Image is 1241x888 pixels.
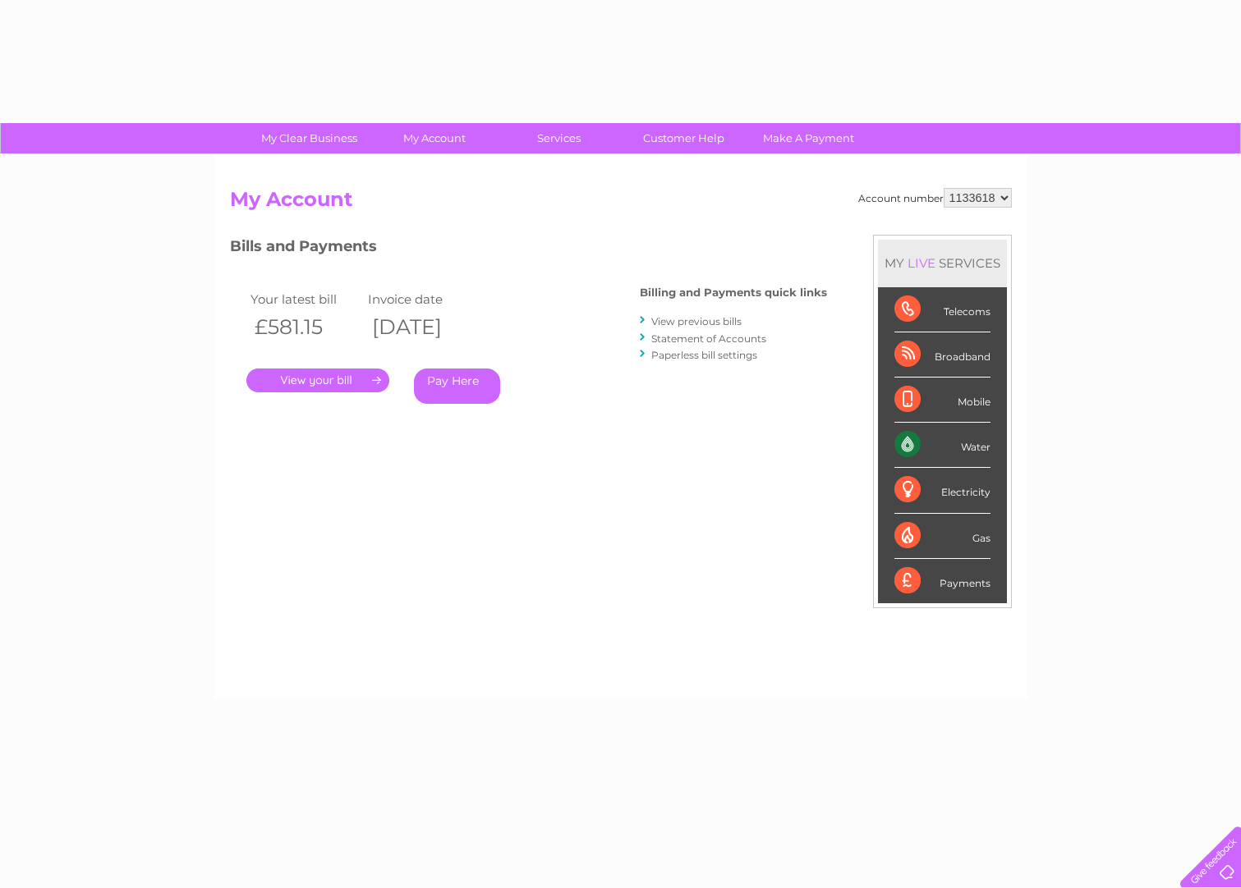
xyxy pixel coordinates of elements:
div: Payments [894,559,991,603]
h3: Bills and Payments [230,235,827,263]
a: Statement of Accounts [651,332,766,345]
h4: Billing and Payments quick links [640,286,827,299]
div: Mobile [894,378,991,423]
div: Telecoms [894,287,991,332]
div: LIVE [904,255,939,271]
a: My Clear Business [241,123,377,153]
div: MY SERVICES [878,240,1007,286]
div: Electricity [894,468,991,513]
div: Water [894,423,991,468]
div: Broadband [894,332,991,378]
a: Paperless bill settings [651,349,757,361]
td: Invoice date [364,288,482,310]
h2: My Account [230,188,1012,219]
a: Make A Payment [741,123,876,153]
div: Account number [858,188,1012,208]
a: Customer Help [616,123,751,153]
a: My Account [366,123,502,153]
a: . [246,368,389,392]
td: Your latest bill [246,288,365,310]
th: £581.15 [246,310,365,344]
a: Services [491,123,627,153]
div: Gas [894,514,991,559]
a: Pay Here [414,368,500,404]
th: [DATE] [364,310,482,344]
a: View previous bills [651,315,742,327]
